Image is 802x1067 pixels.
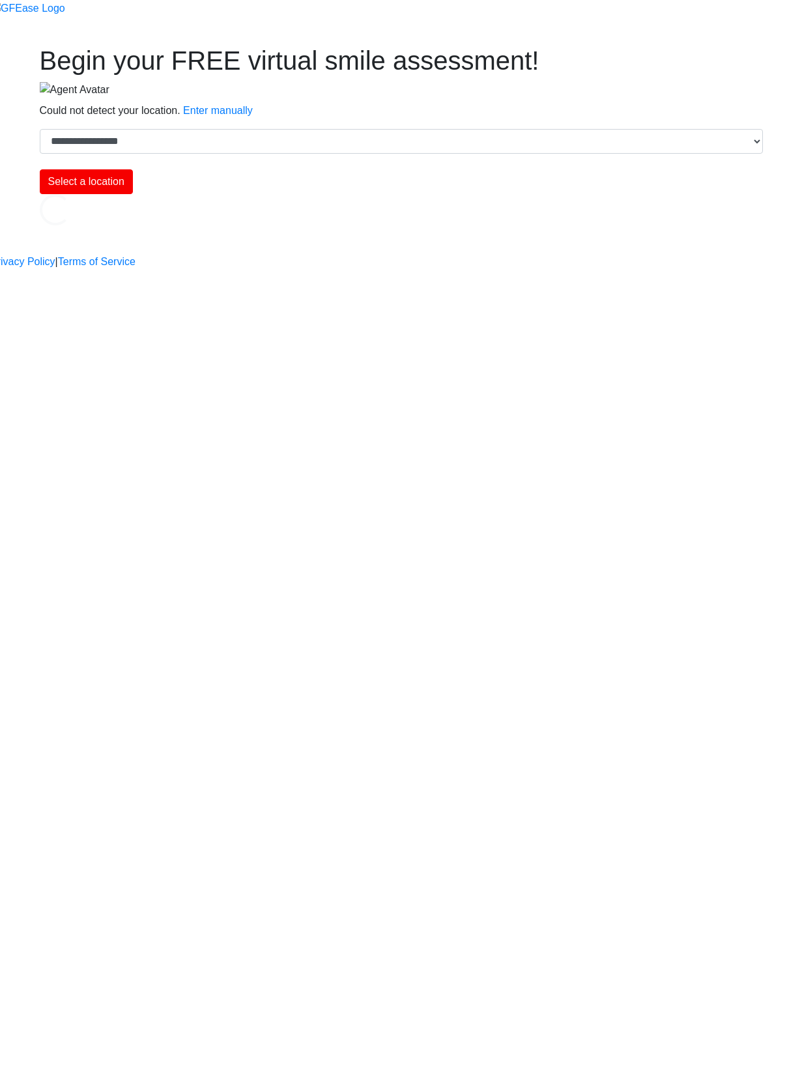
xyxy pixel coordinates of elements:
a: | [55,254,58,270]
button: Select a location [40,169,133,194]
img: Agent Avatar [40,82,109,98]
span: Could not detect your location. [40,105,180,116]
a: Terms of Service [58,254,136,270]
a: Enter manually [183,105,253,116]
h1: Begin your FREE virtual smile assessment! [40,45,763,76]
